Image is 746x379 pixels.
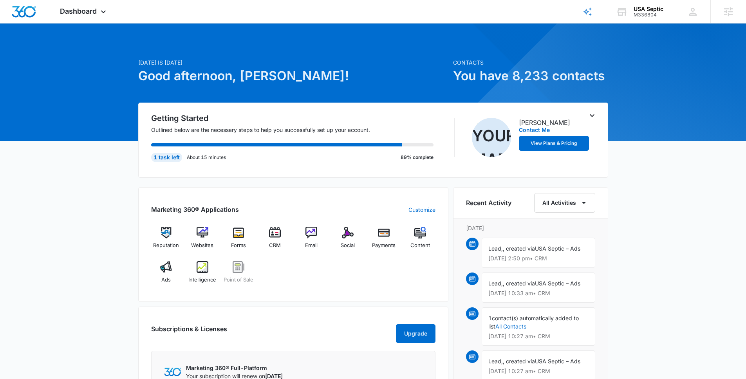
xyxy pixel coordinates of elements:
[488,280,503,287] span: Lead,
[488,334,589,339] p: [DATE] 10:27 am • CRM
[260,227,290,255] a: CRM
[138,58,448,67] p: [DATE] is [DATE]
[466,224,595,232] p: [DATE]
[408,206,435,214] a: Customize
[305,242,318,249] span: Email
[296,227,327,255] a: Email
[332,227,363,255] a: Social
[224,276,253,284] span: Point of Sale
[187,227,217,255] a: Websites
[453,67,608,85] h1: You have 8,233 contacts
[519,127,550,133] button: Contact Me
[60,7,97,15] span: Dashboard
[503,280,535,287] span: , created via
[453,58,608,67] p: Contacts
[466,198,511,208] h6: Recent Activity
[535,280,580,287] span: USA Septic – Ads
[341,242,355,249] span: Social
[191,242,213,249] span: Websites
[151,112,443,124] h2: Getting Started
[503,358,535,365] span: , created via
[503,245,535,252] span: , created via
[396,324,435,343] button: Upgrade
[634,6,663,12] div: account name
[151,227,181,255] a: Reputation
[488,315,492,321] span: 1
[488,245,503,252] span: Lead,
[151,205,239,214] h2: Marketing 360® Applications
[187,154,226,161] p: About 15 minutes
[634,12,663,18] div: account id
[519,136,589,151] button: View Plans & Pricing
[151,261,181,289] a: Ads
[488,315,579,330] span: contact(s) automatically added to list
[495,323,526,330] a: All Contacts
[151,324,227,340] h2: Subscriptions & Licenses
[488,291,589,296] p: [DATE] 10:33 am • CRM
[161,276,171,284] span: Ads
[488,256,589,261] p: [DATE] 2:50 pm • CRM
[186,364,283,372] p: Marketing 360® Full-Platform
[187,261,217,289] a: Intelligence
[153,242,179,249] span: Reputation
[164,368,181,376] img: Marketing 360 Logo
[488,368,589,374] p: [DATE] 10:27 am • CRM
[405,227,435,255] a: Content
[372,242,396,249] span: Payments
[401,154,434,161] p: 89% complete
[224,261,254,289] a: Point of Sale
[188,276,216,284] span: Intelligence
[535,245,580,252] span: USA Septic – Ads
[369,227,399,255] a: Payments
[535,358,580,365] span: USA Septic – Ads
[472,118,511,157] img: Your Marketing Consultant Team
[151,126,443,134] p: Outlined below are the necessary steps to help you successfully set up your account.
[269,242,281,249] span: CRM
[519,118,570,127] p: [PERSON_NAME]
[231,242,246,249] span: Forms
[138,67,448,85] h1: Good afternoon, [PERSON_NAME]!
[534,193,595,213] button: All Activities
[224,227,254,255] a: Forms
[587,111,597,120] button: Toggle Collapse
[488,358,503,365] span: Lead,
[410,242,430,249] span: Content
[151,153,182,162] div: 1 task left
